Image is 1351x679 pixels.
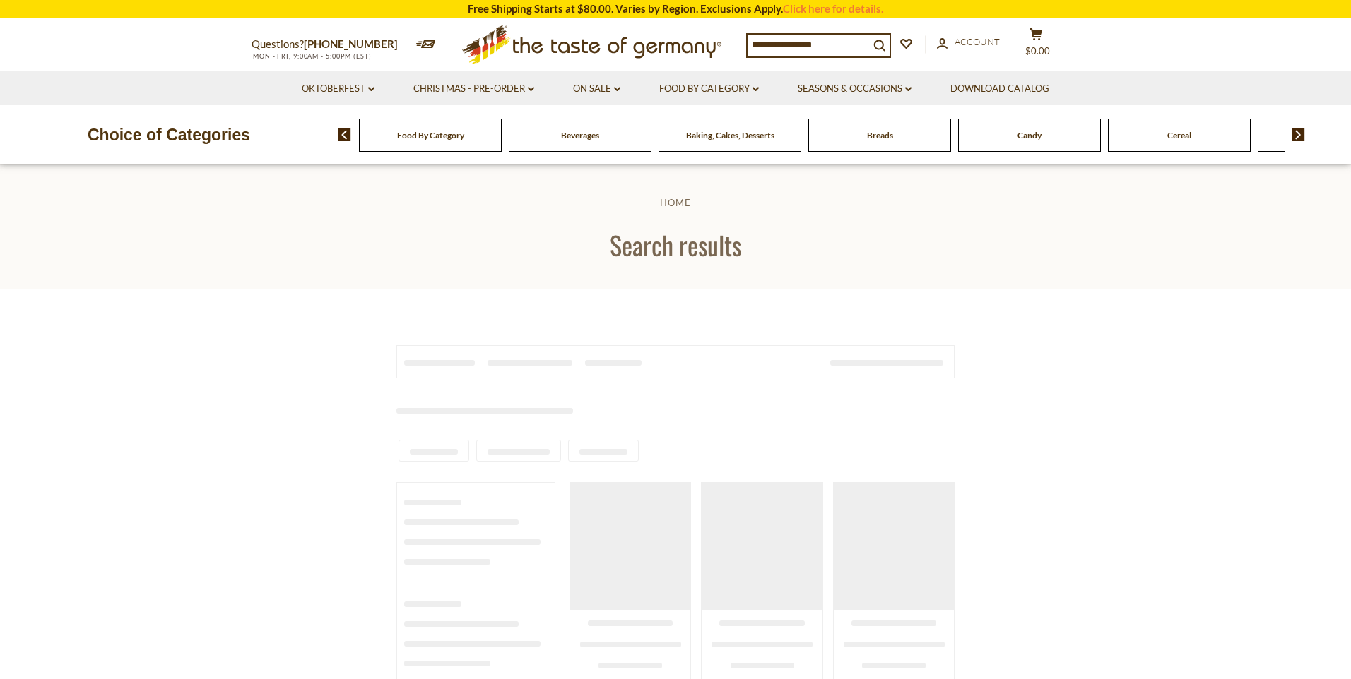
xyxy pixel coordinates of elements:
[413,81,534,97] a: Christmas - PRE-ORDER
[867,130,893,140] a: Breads
[1015,28,1057,63] button: $0.00
[1025,45,1050,56] span: $0.00
[1017,130,1042,140] a: Candy
[659,81,759,97] a: Food By Category
[1292,128,1305,141] img: next arrow
[783,2,883,15] a: Click here for details.
[660,197,691,208] a: Home
[573,81,620,97] a: On Sale
[561,130,599,140] a: Beverages
[252,52,372,60] span: MON - FRI, 9:00AM - 5:00PM (EST)
[302,81,374,97] a: Oktoberfest
[252,35,408,54] p: Questions?
[304,37,398,50] a: [PHONE_NUMBER]
[798,81,912,97] a: Seasons & Occasions
[955,36,1000,47] span: Account
[686,130,774,140] a: Baking, Cakes, Desserts
[338,128,351,141] img: previous arrow
[44,229,1307,260] h1: Search results
[950,81,1049,97] a: Download Catalog
[1167,130,1191,140] a: Cereal
[937,35,1000,50] a: Account
[397,130,464,140] a: Food By Category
